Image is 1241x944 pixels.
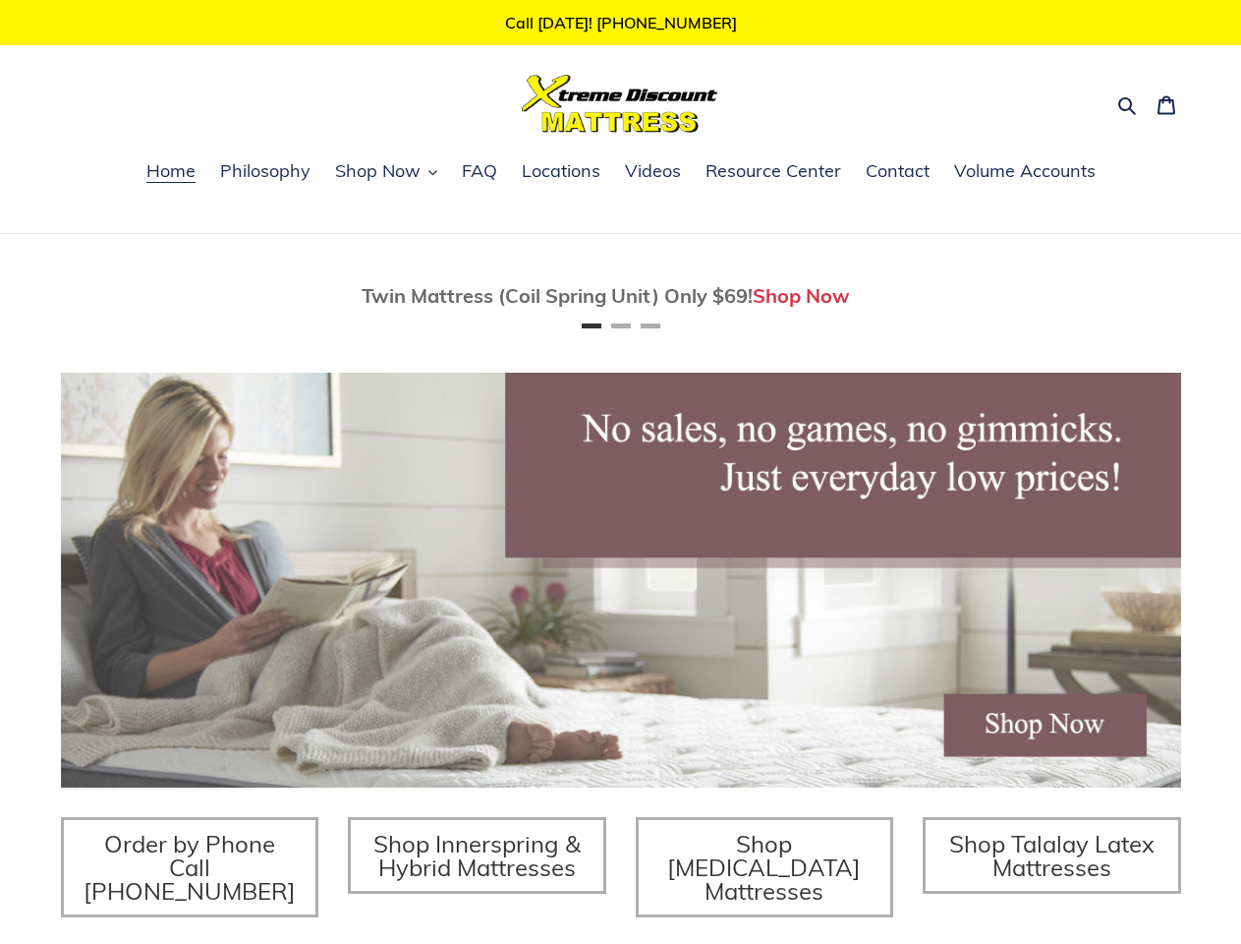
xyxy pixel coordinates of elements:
[146,159,196,183] span: Home
[923,817,1181,894] a: Shop Talalay Latex Mattresses
[615,157,691,187] a: Videos
[636,817,894,917] a: Shop [MEDICAL_DATA] Mattresses
[611,324,631,328] button: Page 2
[944,157,1105,187] a: Volume Accounts
[954,159,1096,183] span: Volume Accounts
[512,157,610,187] a: Locations
[84,829,296,906] span: Order by Phone Call [PHONE_NUMBER]
[462,159,497,183] span: FAQ
[753,283,850,308] a: Shop Now
[335,159,421,183] span: Shop Now
[362,283,753,308] span: Twin Mattress (Coil Spring Unit) Only $69!
[452,157,507,187] a: FAQ
[325,157,447,187] button: Shop Now
[220,159,310,183] span: Philosophy
[625,159,681,183] span: Videos
[61,373,1181,788] img: herobannermay2022-1652879215306_1200x.jpg
[667,829,861,906] span: Shop [MEDICAL_DATA] Mattresses
[949,829,1155,882] span: Shop Talalay Latex Mattresses
[210,157,320,187] a: Philosophy
[522,75,718,133] img: Xtreme Discount Mattress
[641,324,660,328] button: Page 3
[348,817,606,894] a: Shop Innerspring & Hybrid Mattresses
[866,159,930,183] span: Contact
[705,159,841,183] span: Resource Center
[582,324,601,328] button: Page 1
[696,157,851,187] a: Resource Center
[522,159,600,183] span: Locations
[137,157,205,187] a: Home
[61,817,319,917] a: Order by Phone Call [PHONE_NUMBER]
[856,157,939,187] a: Contact
[373,829,581,882] span: Shop Innerspring & Hybrid Mattresses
